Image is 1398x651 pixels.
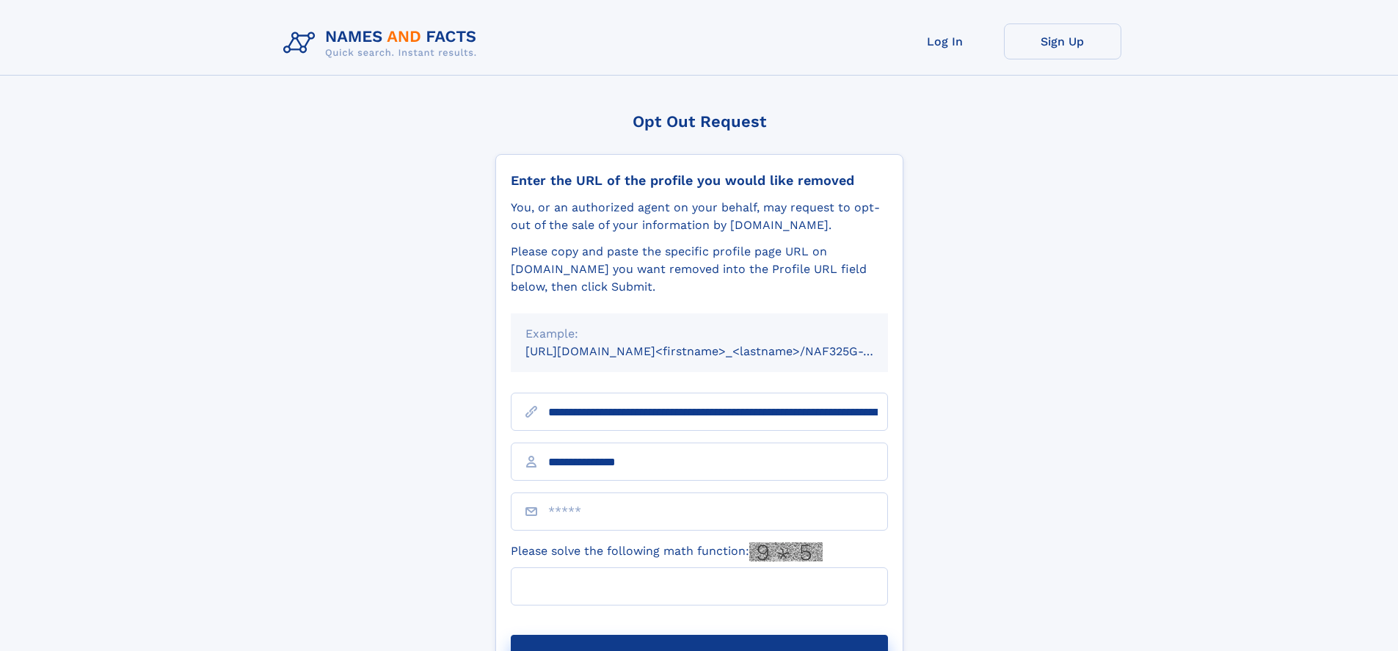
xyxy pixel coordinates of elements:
a: Sign Up [1004,23,1121,59]
div: Please copy and paste the specific profile page URL on [DOMAIN_NAME] you want removed into the Pr... [511,243,888,296]
img: Logo Names and Facts [277,23,489,63]
div: Opt Out Request [495,112,903,131]
div: Enter the URL of the profile you would like removed [511,172,888,189]
div: Example: [525,325,873,343]
small: [URL][DOMAIN_NAME]<firstname>_<lastname>/NAF325G-xxxxxxxx [525,344,916,358]
a: Log In [887,23,1004,59]
label: Please solve the following math function: [511,542,823,561]
div: You, or an authorized agent on your behalf, may request to opt-out of the sale of your informatio... [511,199,888,234]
